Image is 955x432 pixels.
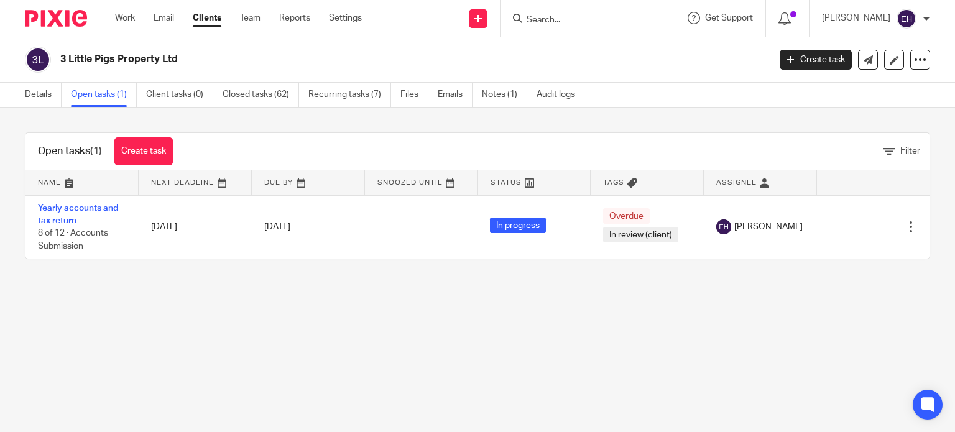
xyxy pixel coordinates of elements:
[734,221,803,233] span: [PERSON_NAME]
[154,12,174,24] a: Email
[38,204,118,225] a: Yearly accounts and tax return
[115,12,135,24] a: Work
[71,83,137,107] a: Open tasks (1)
[491,179,522,186] span: Status
[329,12,362,24] a: Settings
[308,83,391,107] a: Recurring tasks (7)
[279,12,310,24] a: Reports
[438,83,473,107] a: Emails
[240,12,261,24] a: Team
[25,47,51,73] img: svg%3E
[223,83,299,107] a: Closed tasks (62)
[193,12,221,24] a: Clients
[38,145,102,158] h1: Open tasks
[537,83,584,107] a: Audit logs
[25,83,62,107] a: Details
[780,50,852,70] a: Create task
[90,146,102,156] span: (1)
[525,15,637,26] input: Search
[400,83,428,107] a: Files
[900,147,920,155] span: Filter
[897,9,916,29] img: svg%3E
[603,179,624,186] span: Tags
[603,208,650,224] span: Overdue
[705,14,753,22] span: Get Support
[490,218,546,233] span: In progress
[139,195,252,259] td: [DATE]
[114,137,173,165] a: Create task
[482,83,527,107] a: Notes (1)
[264,223,290,231] span: [DATE]
[60,53,621,66] h2: 3 Little Pigs Property Ltd
[146,83,213,107] a: Client tasks (0)
[822,12,890,24] p: [PERSON_NAME]
[377,179,443,186] span: Snoozed Until
[603,227,678,242] span: In review (client)
[38,229,108,250] span: 8 of 12 · Accounts Submission
[25,10,87,27] img: Pixie
[716,219,731,234] img: svg%3E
